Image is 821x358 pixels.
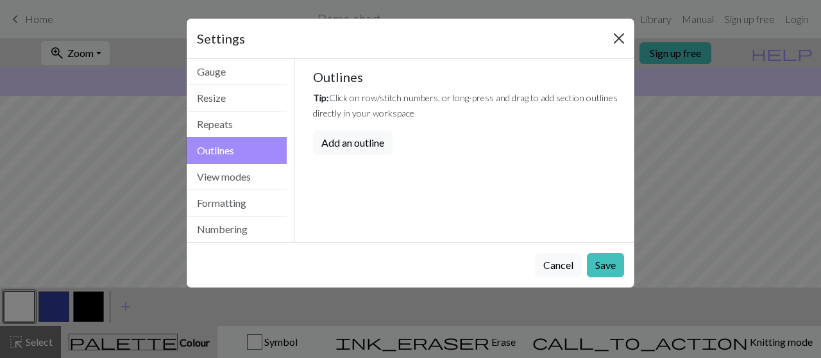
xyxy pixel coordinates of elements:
[313,69,625,85] h5: Outlines
[535,253,582,277] button: Cancel
[187,137,287,164] button: Outlines
[187,85,287,111] button: Resize
[187,190,287,216] button: Formatting
[587,253,624,277] button: Save
[187,164,287,190] button: View modes
[313,131,393,155] button: Add an outline
[313,92,329,103] em: Tip:
[313,92,618,118] small: Click on row/stitch numbers, or long-press and drag to add section outlines directly in your work...
[187,111,287,138] button: Repeats
[609,28,629,49] button: Close
[197,29,245,48] h5: Settings
[187,216,287,242] button: Numbering
[187,59,287,85] button: Gauge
